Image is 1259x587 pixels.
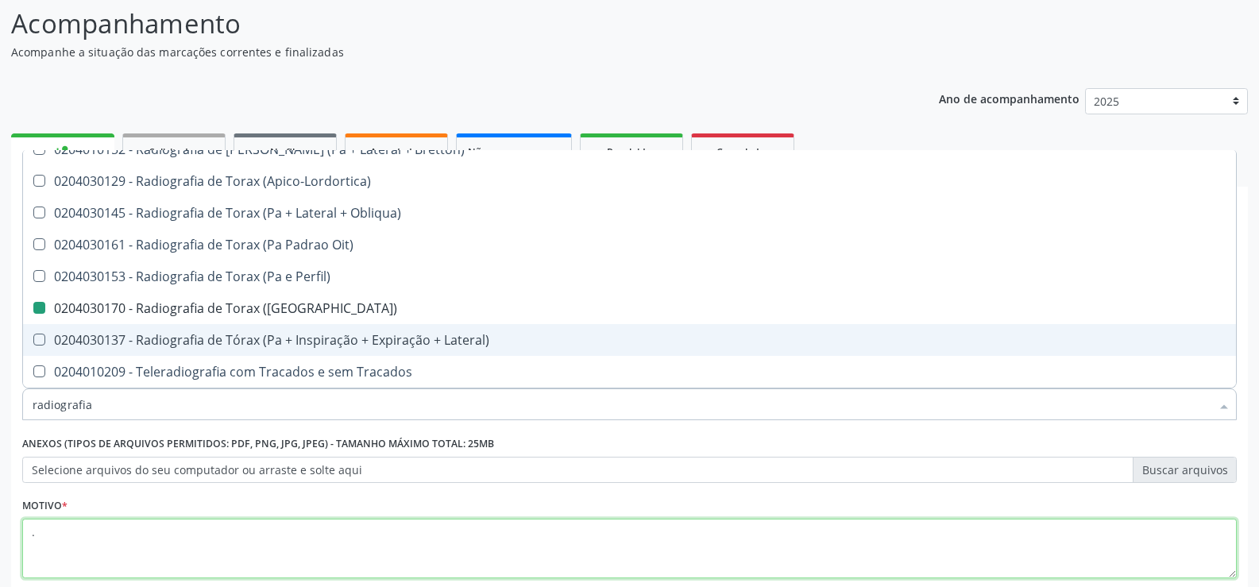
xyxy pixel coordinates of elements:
span: Agendados [370,145,423,159]
p: Acompanhe a situação das marcações correntes e finalizadas [11,44,877,60]
div: 0204030153 - Radiografia de Torax (Pa e Perfil) [33,270,1226,283]
span: Cancelados [716,145,770,159]
div: 0204010209 - Teleradiografia com Tracados e sem Tracados [33,365,1226,378]
label: Motivo [22,494,68,519]
div: 0204030170 - Radiografia de Torax ([GEOGRAPHIC_DATA]) [33,302,1226,315]
span: Solicitados [149,145,199,159]
input: Buscar por procedimentos [33,388,1211,420]
div: 0204030145 - Radiografia de Torax (Pa + Lateral + Obliqua) [33,207,1226,219]
div: person_add [54,143,71,160]
span: Não compareceram [468,145,560,159]
label: Anexos (Tipos de arquivos permitidos: PDF, PNG, JPG, JPEG) - Tamanho máximo total: 25MB [22,432,494,457]
p: Ano de acompanhamento [939,88,1079,108]
span: Na fila [270,145,300,159]
div: 0204030161 - Radiografia de Torax (Pa Padrao Oit) [33,238,1226,251]
p: Acompanhamento [11,4,877,44]
span: Resolvidos [607,145,656,159]
div: 0204030129 - Radiografia de Torax (Apico-Lordortica) [33,175,1226,187]
div: 0204030137 - Radiografia de Tórax (Pa + Inspiração + Expiração + Lateral) [33,334,1226,346]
